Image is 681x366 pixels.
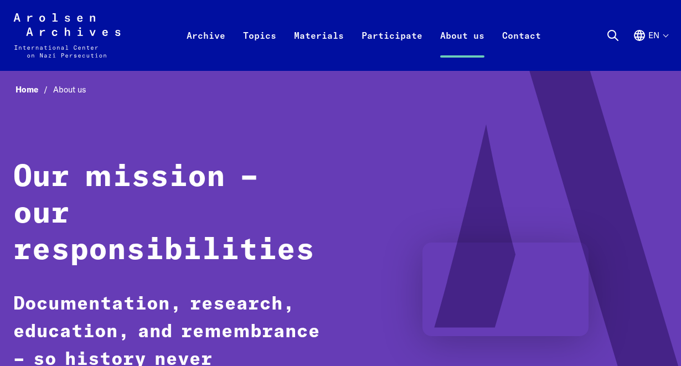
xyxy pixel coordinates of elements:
[431,27,493,71] a: About us
[493,27,550,71] a: Contact
[16,84,53,95] a: Home
[178,13,550,58] nav: Primary
[234,27,285,71] a: Topics
[633,29,668,69] button: English, language selection
[53,84,86,95] span: About us
[13,81,668,98] nav: Breadcrumb
[353,27,431,71] a: Participate
[178,27,234,71] a: Archive
[13,159,321,269] h1: Our mission – our responsibilities
[285,27,353,71] a: Materials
